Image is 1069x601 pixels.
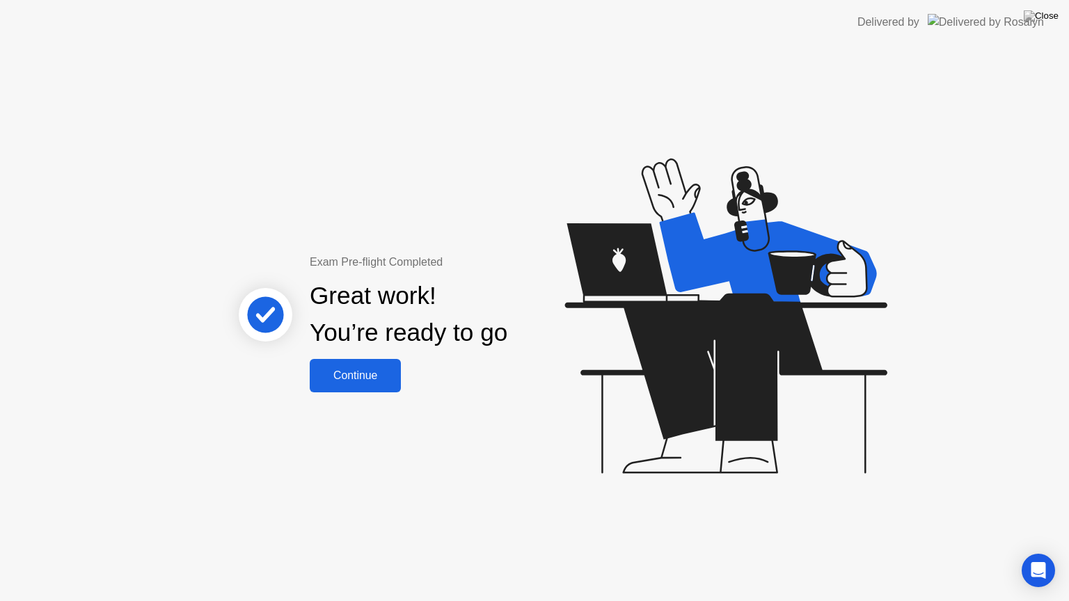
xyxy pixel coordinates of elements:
[857,14,919,31] div: Delivered by
[310,278,507,351] div: Great work! You’re ready to go
[928,14,1044,30] img: Delivered by Rosalyn
[1024,10,1059,22] img: Close
[310,254,597,271] div: Exam Pre-flight Completed
[310,359,401,392] button: Continue
[1022,554,1055,587] div: Open Intercom Messenger
[314,369,397,382] div: Continue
